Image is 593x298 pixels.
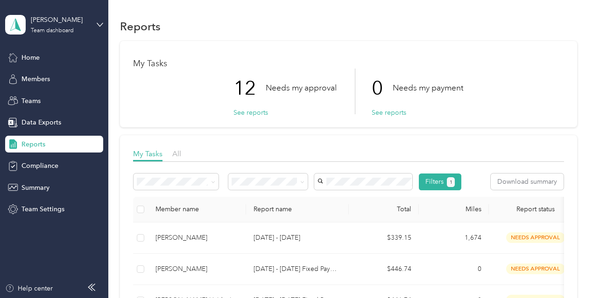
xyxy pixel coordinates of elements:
[21,53,40,62] span: Home
[372,69,393,108] p: 0
[21,139,45,149] span: Reports
[21,161,58,171] span: Compliance
[356,205,411,213] div: Total
[450,178,452,187] span: 1
[21,183,49,193] span: Summary
[372,108,406,118] button: See reports
[21,96,41,106] span: Teams
[155,264,239,274] div: [PERSON_NAME]
[120,21,161,31] h1: Reports
[254,233,341,243] p: [DATE] - [DATE]
[447,177,455,187] button: 1
[5,284,53,293] button: Help center
[233,108,268,118] button: See reports
[266,82,337,94] p: Needs my approval
[133,59,564,69] h1: My Tasks
[491,173,564,190] button: Download summary
[496,205,575,213] span: Report status
[393,82,463,94] p: Needs my payment
[349,222,419,254] td: $339.15
[419,254,489,285] td: 0
[349,254,419,285] td: $446.74
[254,264,341,274] p: [DATE] - [DATE] Fixed Payment
[21,74,50,84] span: Members
[172,149,181,158] span: All
[31,28,74,34] div: Team dashboard
[21,118,61,127] span: Data Exports
[31,15,89,25] div: [PERSON_NAME]
[541,246,593,298] iframe: Everlance-gr Chat Button Frame
[21,204,64,214] span: Team Settings
[155,233,239,243] div: [PERSON_NAME]
[506,232,565,243] span: needs approval
[233,69,266,108] p: 12
[246,197,349,222] th: Report name
[148,197,246,222] th: Member name
[506,263,565,274] span: needs approval
[419,222,489,254] td: 1,674
[419,173,461,190] button: Filters1
[133,149,162,158] span: My Tasks
[155,205,239,213] div: Member name
[426,205,481,213] div: Miles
